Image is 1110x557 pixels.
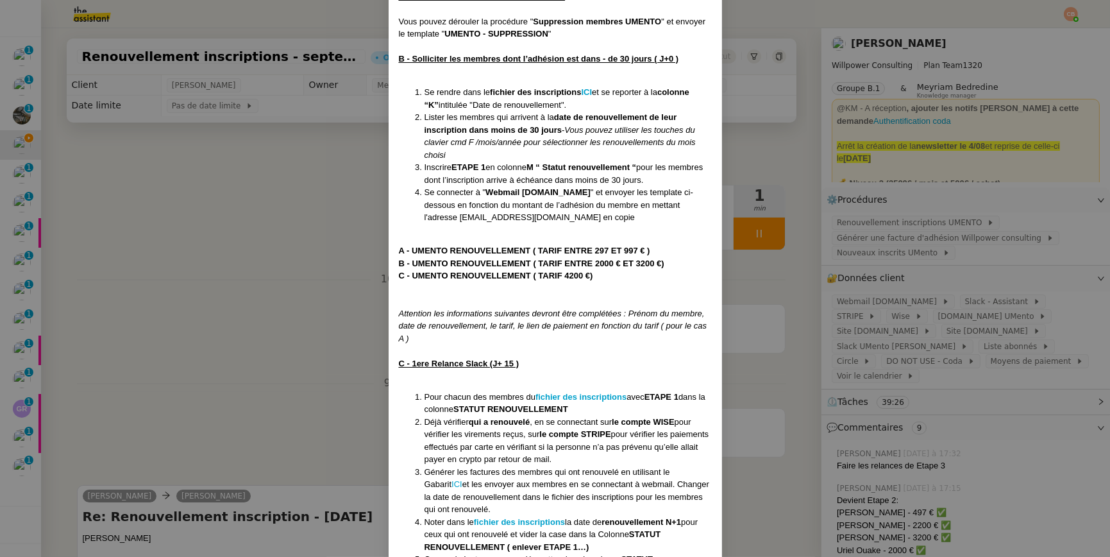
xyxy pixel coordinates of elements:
span: Lister les membres qui arrivent à la [425,112,554,122]
div: Vous pouvez dérouler la procédure " " et envoyer le template " " [399,15,712,40]
span: Déjà vérifier [425,417,469,427]
span: , en se connectant sur [530,417,612,427]
strong: M “ Statut renouvellement “ [526,162,636,172]
strong: C - UMENTO RENOUVELLEMENT ( TARIF 4200 €) [399,271,593,280]
strong: le compte WISE [612,417,675,427]
strong: STATUT RENOUVELLEMENT ( enlever ETAPE 1…) [425,529,661,552]
em: Attention les informations suivantes devront être complétées : Prénom du membre, date de renouvel... [399,309,707,343]
a: ICI [581,87,592,97]
strong: date de renouvellement de leur inscription dans moins de 30 jours [425,112,677,135]
span: la date de [565,517,601,527]
a: ICI [451,479,462,489]
strong: STATUT RENOUVELLEMENT [453,404,568,414]
span: avec [626,392,644,402]
span: Noter dans le [425,517,474,527]
strong: ETAPE 1 [451,162,485,172]
span: dans la colonne [425,392,705,415]
span: Se connecter à " [425,187,486,197]
strong: A - UMENTO RENOUVELLEMENT ( TARIF ENTRE 297 ET 997 € ) [399,246,650,255]
strong: B - UMENTO RENOUVELLEMENT ( TARIF ENTRE 2000 € ET 3200 €) [399,259,664,268]
li: Générer les factures des membres qui ont renouvelé en utilisant le Gabarit et les envoyer aux mem... [425,466,712,516]
strong: Suppression membres UMENTO [533,17,661,26]
span: Pour chacun des membres du [425,392,535,402]
span: - [562,125,564,135]
em: Vous pouvez utiliser les touches du clavier cmd F /mois/année pour sélectionner les renouvellemen... [425,125,696,160]
span: pour vérifier les paiements effectués par carte en vérifiant si la personne n’a pas prévenu qu’el... [425,429,709,464]
strong: qui a renouvelé [469,417,530,427]
u: C - 1ere Relance Slack (J+ 15 ) [399,359,519,368]
span: " et envoyer les template ci-dessous en fonction du montant de l’adhésion du membre en mettant l'... [425,187,693,222]
strong: fichier des inscriptions [490,87,581,97]
strong: colonne “K” [425,87,689,110]
a: fichier des inscriptions [474,517,565,527]
strong: renouvellement N+1 [601,517,681,527]
span: intitulée "Date de renouvellement". [439,100,566,110]
u: B - Solliciter les membres dont l’adhésion est dans - de 30 jours ( J+0 ) [399,54,679,64]
strong: ETAPE 1 [644,392,678,402]
span: pour vérifier les virements reçus, sur [425,417,691,440]
span: et se reporter à la [592,87,657,97]
a: fichier des inscriptions [535,392,626,402]
span: Se rendre dans le [425,87,491,97]
strong: UMENTO - SUPPRESSION [444,29,548,39]
li: Inscrire en colonne pour les membres dont l’inscription arrive à échéance dans moins de 30 jours. [425,161,712,186]
strong: Webmail [DOMAIN_NAME] [485,187,591,197]
strong: le compte STRIPE [539,429,610,439]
